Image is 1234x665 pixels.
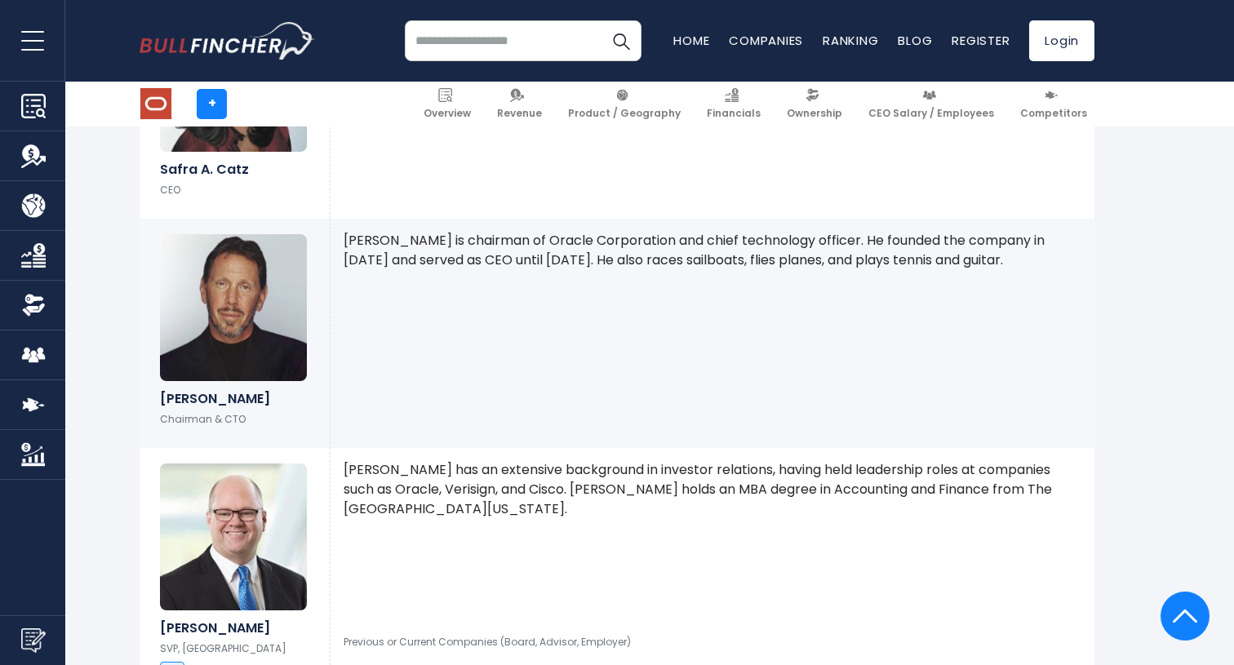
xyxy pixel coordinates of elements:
a: Register [952,32,1010,49]
span: CEO Salary / Employees [868,107,994,120]
a: Ranking [823,32,878,49]
a: Competitors [1013,82,1094,126]
a: CEO Salary / Employees [861,82,1001,126]
h6: [PERSON_NAME] [160,391,309,406]
p: [PERSON_NAME] has an extensive background in investor relations, having held leadership roles at ... [344,460,1081,519]
p: CEO [160,184,309,197]
a: Login [1029,20,1094,61]
a: + [197,89,227,119]
button: Search [601,20,641,61]
span: Financials [707,107,761,120]
a: Revenue [490,82,549,126]
a: Companies [729,32,803,49]
p: Chairman & CTO [160,413,309,426]
a: Blog [898,32,932,49]
p: [PERSON_NAME] is chairman of Oracle Corporation and chief technology officer. He founded the comp... [344,231,1081,270]
span: Product / Geography [568,107,681,120]
a: Home [673,32,709,49]
p: Previous or Current Companies (Board, Advisor, Employer) [344,636,1081,649]
a: Go to homepage [140,22,315,60]
span: Overview [424,107,471,120]
a: Ownership [779,82,850,126]
span: Ownership [787,107,842,120]
h6: [PERSON_NAME] [160,620,309,636]
span: Revenue [497,107,542,120]
img: Ownership [21,293,46,317]
img: Lawrence J. Ellison [160,234,307,381]
p: SVP, [GEOGRAPHIC_DATA] [160,642,309,655]
img: ORCL logo [140,88,171,119]
a: Overview [416,82,478,126]
span: Competitors [1020,107,1087,120]
img: Ken Bond [160,463,307,610]
a: Product / Geography [561,82,688,126]
h6: Safra A. Catz [160,162,309,177]
img: bullfincher logo [140,22,315,60]
a: Financials [699,82,768,126]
